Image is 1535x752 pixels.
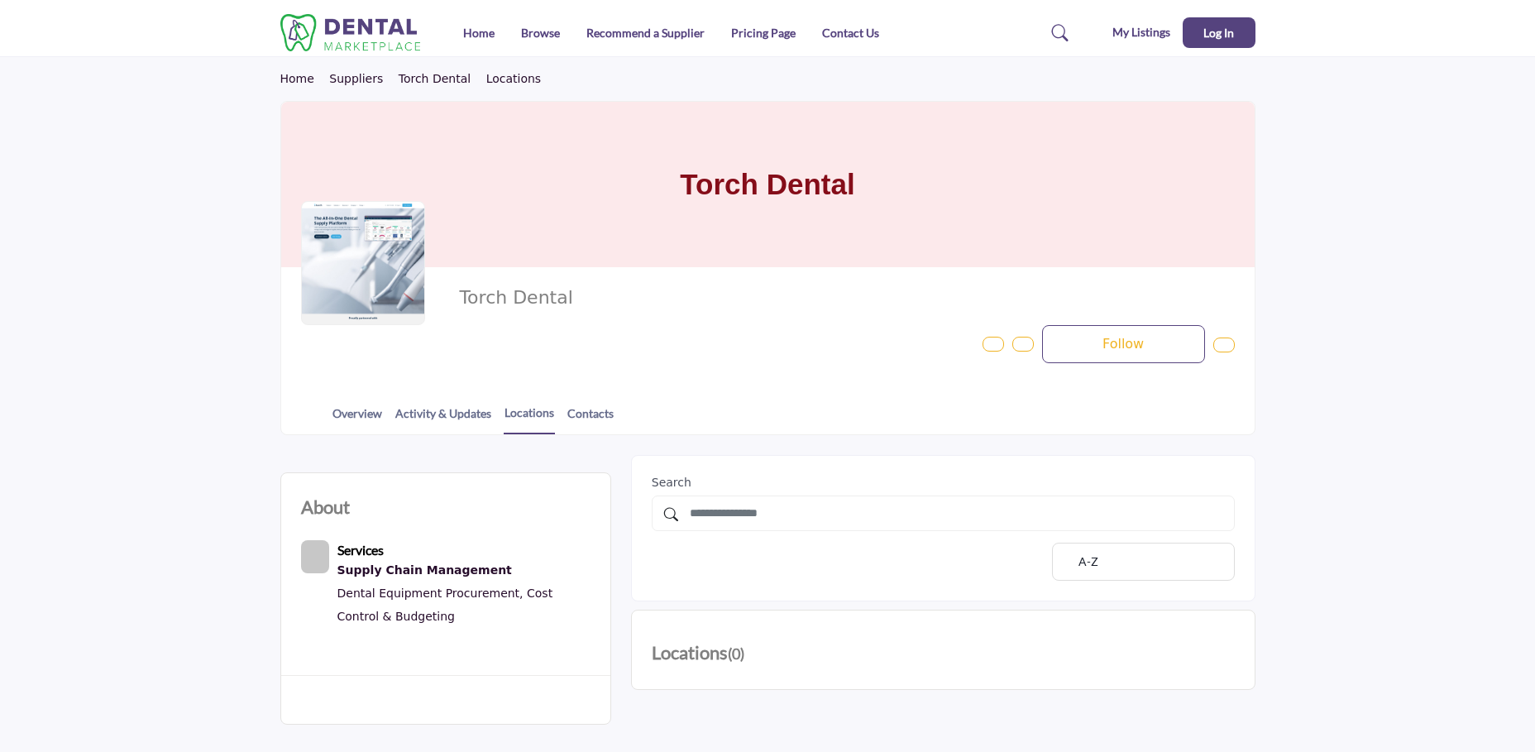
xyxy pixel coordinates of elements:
[1183,17,1255,48] button: Log In
[332,405,383,433] a: Overview
[337,560,591,582] div: Ensuring cost-effective procurement, inventory control, and quality dental supplies.
[1078,553,1098,570] p: A-Z
[1035,20,1079,46] a: Search
[521,26,560,40] a: Browse
[1042,325,1205,363] button: Follow
[329,72,398,85] a: Suppliers
[731,26,796,40] a: Pricing Page
[475,72,542,85] a: Locations
[337,544,384,558] a: Services
[337,587,524,600] a: Dental Equipment Procurement,
[732,644,740,663] span: 0
[1012,337,1034,352] button: Like
[586,26,705,40] a: Recommend a Supplier
[652,476,1235,490] h2: Search
[337,560,591,582] a: Supply Chain Management
[280,72,330,85] a: Home
[1203,26,1234,40] span: Log In
[280,14,429,51] img: site Logo
[822,26,879,40] a: Contact Us
[399,72,471,85] a: Torch Dental
[680,102,854,267] h1: Torch Dental
[504,404,555,434] a: Locations
[1088,23,1170,43] div: My Listings
[1213,338,1235,352] button: More details
[567,405,614,433] a: Contacts
[301,540,329,573] button: Category Icon
[301,493,350,520] h2: About
[395,405,492,433] a: Activity & Updates
[337,542,384,558] b: Services
[652,639,744,668] h2: Locations
[728,644,744,663] span: ( )
[337,587,553,623] a: Cost Control & Budgeting
[1052,543,1235,581] button: A-Z
[1112,25,1170,40] h5: My Listings
[459,287,914,309] h2: Torch Dental
[463,26,495,40] a: Home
